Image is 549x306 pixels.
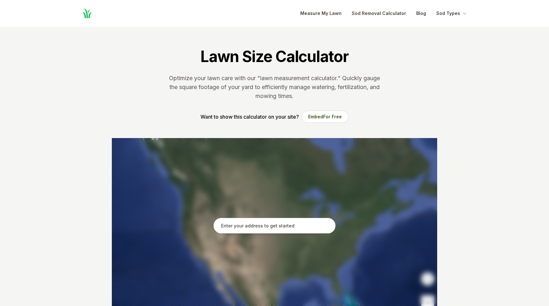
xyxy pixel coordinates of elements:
button: EmbedFor Free [302,111,349,123]
button: Sod Types [436,10,468,17]
p: Optimize your lawn care with our "lawn measurement calculator." Quickly gauge the square footage ... [168,74,381,101]
span: For Free [323,114,342,119]
a: Measure My Lawn [300,10,342,17]
a: Sod Removal Calculator [352,10,406,17]
a: Blog [416,10,426,17]
input: Enter your address to get started [213,218,335,234]
p: Want to show this calculator on your site? [200,113,299,121]
h1: Lawn Size Calculator [200,47,349,66]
